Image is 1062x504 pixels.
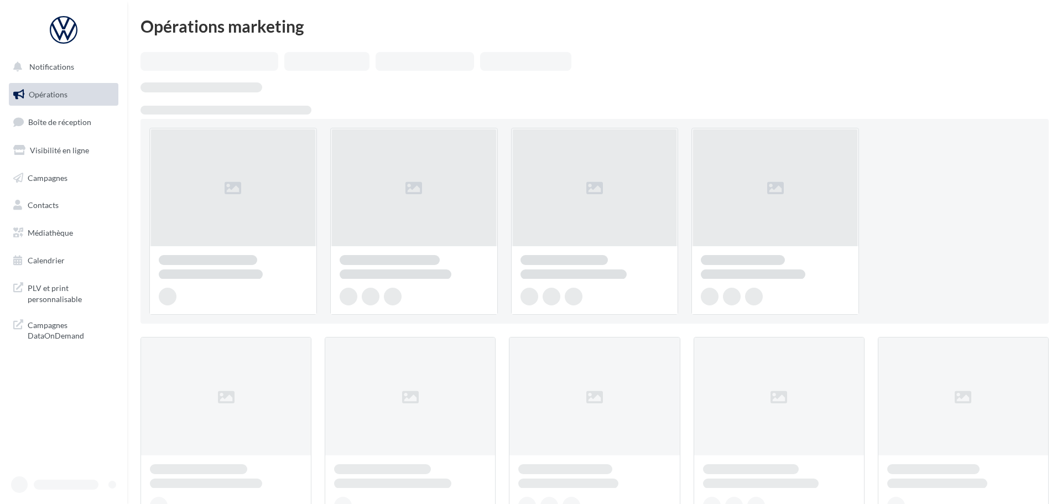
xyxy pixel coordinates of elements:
span: Calendrier [28,256,65,265]
a: Campagnes DataOnDemand [7,313,121,346]
span: Visibilité en ligne [30,146,89,155]
span: PLV et print personnalisable [28,280,114,304]
a: Boîte de réception [7,110,121,134]
span: Campagnes DataOnDemand [28,318,114,341]
a: Visibilité en ligne [7,139,121,162]
span: Opérations [29,90,67,99]
a: PLV et print personnalisable [7,276,121,309]
span: Campagnes [28,173,67,182]
span: Notifications [29,62,74,71]
a: Opérations [7,83,121,106]
span: Boîte de réception [28,117,91,127]
a: Calendrier [7,249,121,272]
a: Contacts [7,194,121,217]
a: Médiathèque [7,221,121,245]
button: Notifications [7,55,116,79]
a: Campagnes [7,167,121,190]
div: Opérations marketing [140,18,1049,34]
span: Médiathèque [28,228,73,237]
span: Contacts [28,200,59,210]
